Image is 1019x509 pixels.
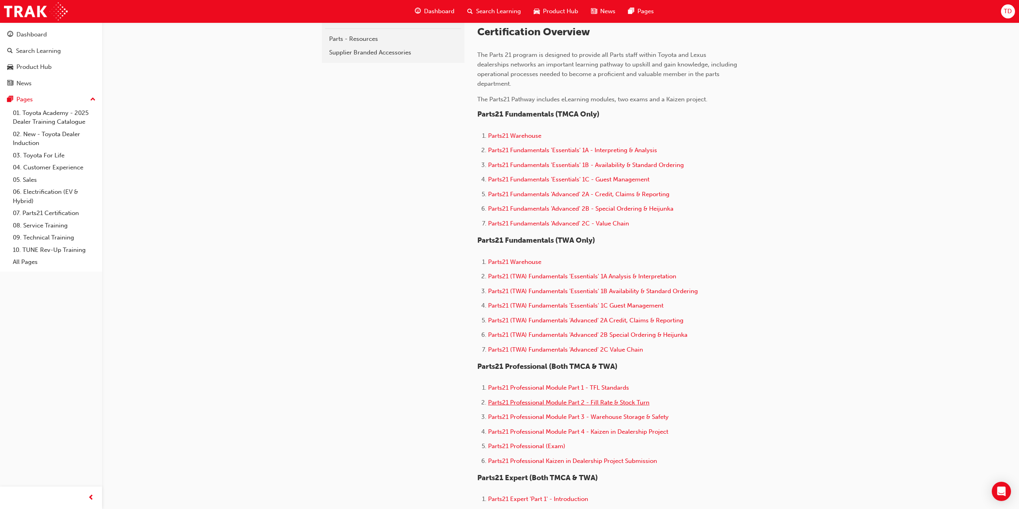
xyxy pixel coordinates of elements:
span: Parts21 Expert (Both TMCA & TWA) [477,473,598,482]
span: news-icon [591,6,597,16]
span: Search Learning [476,7,521,16]
a: 07. Parts21 Certification [10,207,99,219]
a: Parts21 Fundamentals 'Advanced' 2C - Value Chain [488,220,629,227]
a: Dashboard [3,27,99,42]
a: Parts21 Fundamentals 'Essentials' 1B - Availability & Standard Ordering [488,161,684,169]
span: search-icon [7,48,13,55]
div: Pages [16,95,33,104]
img: Trak [4,2,68,20]
span: Parts21 Professional (Both TMCA & TWA) [477,362,617,371]
div: Parts - Resources [329,34,457,44]
a: Parts21 (TWA) Fundamentals 'Essentials' 1C Guest Management [488,302,663,309]
a: car-iconProduct Hub [527,3,585,20]
a: Parts21 Professional Module Part 1 - TFL Standards [488,384,629,391]
a: All Pages [10,256,99,268]
span: pages-icon [628,6,634,16]
a: 09. Technical Training [10,231,99,244]
a: pages-iconPages [622,3,660,20]
a: Parts - Resources [325,32,461,46]
a: Parts21 Fundamentals 'Advanced' 2B - Special Ordering & Heijunka [488,205,673,212]
a: 08. Service Training [10,219,99,232]
div: Open Intercom Messenger [992,482,1011,501]
button: TD [1001,4,1015,18]
span: News [600,7,615,16]
span: Dashboard [424,7,454,16]
a: guage-iconDashboard [408,3,461,20]
button: Pages [3,92,99,107]
div: Dashboard [16,30,47,39]
a: 06. Electrification (EV & Hybrid) [10,186,99,207]
a: 01. Toyota Academy - 2025 Dealer Training Catalogue [10,107,99,128]
a: Parts21 Professional Kaizen in Dealership Project Submission [488,457,657,465]
span: guage-icon [415,6,421,16]
span: Pages [637,7,654,16]
span: pages-icon [7,96,13,103]
a: Product Hub [3,60,99,74]
a: 10. TUNE Rev-Up Training [10,244,99,256]
a: Parts21 Fundamentals 'Essentials' 1A - Interpreting & Analysis [488,147,657,154]
a: Search Learning [3,44,99,58]
a: Parts21 (TWA) Fundamentals 'Essentials' 1B Availability & Standard Ordering [488,288,698,295]
a: Parts21 (TWA) Fundamentals 'Essentials' 1A Analysis & Interpretation [488,273,676,280]
a: 03. Toyota For Life [10,149,99,162]
a: Parts21 (TWA) Fundamentals 'Advanced' 2B Special Ordering & Heijunka [488,331,687,338]
span: Product Hub [543,7,578,16]
div: Supplier Branded Accessories [329,48,457,57]
span: prev-icon [88,493,94,503]
a: Parts21 Professional Module Part 4 - Kaizen in Dealership Project [488,428,668,435]
span: search-icon [467,6,473,16]
a: Parts21 Fundamentals 'Essentials' 1C - Guest Management [488,176,649,183]
span: The Parts 21 program is designed to provide all Parts staff within Toyota and Lexus dealerships n... [477,51,739,87]
a: Parts21 (TWA) Fundamentals 'Advanced' 2A Credit, Claims & Reporting [488,317,683,324]
a: Parts21 Professional Module Part 3 - Warehouse Storage & Safety [488,413,669,420]
span: car-icon [7,64,13,71]
span: news-icon [7,80,13,87]
a: search-iconSearch Learning [461,3,527,20]
a: Parts21 Warehouse [488,258,541,266]
a: news-iconNews [585,3,622,20]
span: TD [1004,7,1012,16]
a: Parts21 Fundamentals 'Advanced' 2A - Credit, Claims & Reporting [488,191,669,198]
button: DashboardSearch LearningProduct HubNews [3,26,99,92]
a: 02. New - Toyota Dealer Induction [10,128,99,149]
a: Parts21 Warehouse [488,132,541,139]
a: News [3,76,99,91]
span: Parts21 Fundamentals (TWA Only) [477,236,595,245]
div: Search Learning [16,46,61,56]
span: Certification Overview [477,26,590,38]
a: Parts21 Professional Module Part 2 - Fill Rate & Stock Turn [488,399,649,406]
a: Parts21 (TWA) Fundamentals 'Advanced' 2C Value Chain [488,346,643,353]
span: The Parts21 Pathway includes eLearning modules, two exams and a Kaizen project. [477,96,707,103]
div: News [16,79,32,88]
div: Product Hub [16,62,52,72]
a: Parts21 Expert 'Part 1' - Introduction [488,495,588,503]
a: Parts21 Professional (Exam) [488,443,565,450]
span: Parts21 Fundamentals (TMCA Only) [477,110,599,119]
a: Supplier Branded Accessories [325,46,461,60]
span: guage-icon [7,31,13,38]
a: 04. Customer Experience [10,161,99,174]
span: up-icon [90,95,96,105]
